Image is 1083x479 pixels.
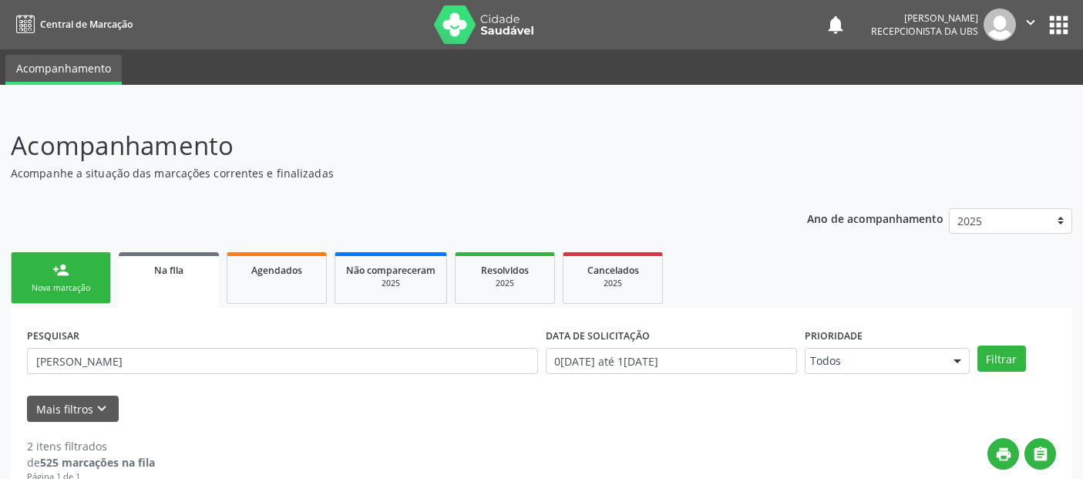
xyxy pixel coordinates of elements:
[871,25,978,38] span: Recepcionista da UBS
[977,346,1026,372] button: Filtrar
[11,165,754,181] p: Acompanhe a situação das marcações correntes e finalizadas
[27,438,155,454] div: 2 itens filtrados
[27,454,155,471] div: de
[1022,14,1039,31] i: 
[346,278,436,289] div: 2025
[481,264,529,277] span: Resolvidos
[52,261,69,278] div: person_add
[466,278,543,289] div: 2025
[5,55,122,85] a: Acompanhamento
[251,264,302,277] span: Agendados
[22,282,99,294] div: Nova marcação
[825,14,846,35] button: notifications
[810,353,938,369] span: Todos
[1024,438,1056,470] button: 
[1045,12,1072,39] button: apps
[546,348,797,374] input: Selecione um intervalo
[27,324,79,348] label: PESQUISAR
[807,208,943,228] p: Ano de acompanhamento
[40,455,155,470] strong: 525 marcações na fila
[93,400,110,417] i: keyboard_arrow_down
[574,278,651,289] div: 2025
[1016,8,1045,41] button: 
[995,446,1012,463] i: print
[40,18,133,31] span: Central de Marcação
[27,348,538,374] input: Nome, CNS
[11,126,754,165] p: Acompanhamento
[11,12,133,37] a: Central de Marcação
[987,438,1019,470] button: print
[346,264,436,277] span: Não compareceram
[805,324,863,348] label: Prioridade
[984,8,1016,41] img: img
[27,396,119,423] button: Mais filtroskeyboard_arrow_down
[871,12,978,25] div: [PERSON_NAME]
[154,264,183,277] span: Na fila
[1032,446,1049,463] i: 
[546,324,650,348] label: DATA DE SOLICITAÇÃO
[587,264,639,277] span: Cancelados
